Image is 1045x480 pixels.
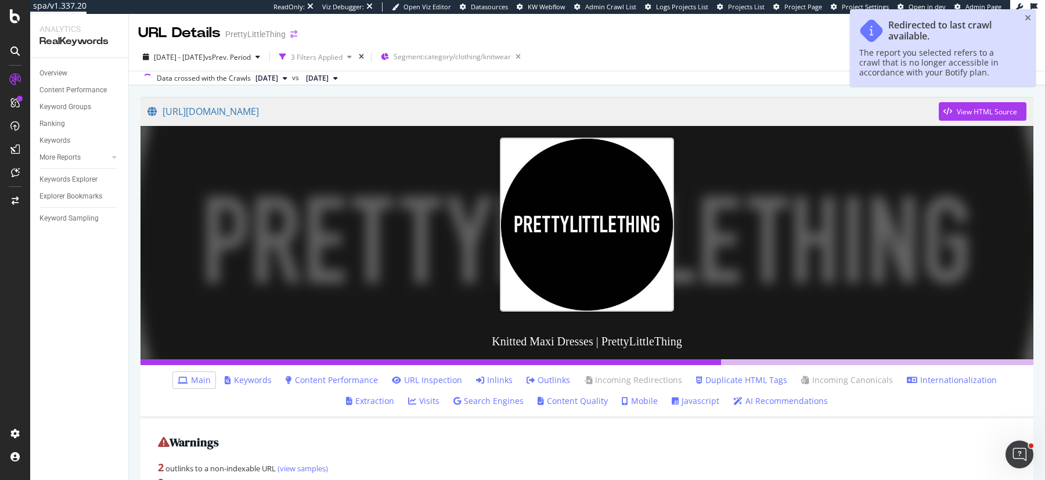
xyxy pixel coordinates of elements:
div: Ranking [39,118,65,130]
a: Incoming Redirections [584,374,682,386]
div: close toast [1025,14,1031,22]
h2: Warnings [158,436,1016,449]
div: Keywords Explorer [39,174,98,186]
a: Mobile [622,395,658,407]
a: Content Quality [538,395,608,407]
span: Logs Projects List [656,2,708,11]
a: Outlinks [527,374,570,386]
a: Project Page [773,2,822,12]
div: Redirected to last crawl available. [888,20,1015,42]
a: Duplicate HTML Tags [696,374,787,386]
a: KW Webflow [517,2,565,12]
span: 2024 Aug. 2nd [255,73,278,84]
a: Keywords Explorer [39,174,120,186]
span: Admin Crawl List [585,2,636,11]
a: Search Engines [453,395,524,407]
a: [URL][DOMAIN_NAME] [147,97,939,126]
div: Viz Debugger: [322,2,364,12]
h3: Knitted Maxi Dresses | PrettyLittleThing [140,323,1033,359]
div: The report you selected refers to a crawl that is no longer accessible in accordance with your Bo... [859,48,1015,77]
span: 2024 Jun. 21st [306,73,329,84]
span: [DATE] - [DATE] [154,52,205,62]
a: Content Performance [39,84,120,96]
div: Data crossed with the Crawls [157,73,251,84]
a: Keyword Groups [39,101,120,113]
button: [DATE] - [DATE]vsPrev. Period [138,48,265,66]
a: Logs Projects List [645,2,708,12]
div: arrow-right-arrow-left [290,30,297,38]
span: Open in dev [909,2,946,11]
div: PrettyLittleThing [225,28,286,40]
span: Projects List [728,2,765,11]
div: View HTML Source [957,107,1017,117]
div: URL Details [138,23,221,43]
a: Admin Page [954,2,1001,12]
a: Visits [408,395,439,407]
a: Keywords [225,374,272,386]
span: Project Page [784,2,822,11]
div: Keyword Groups [39,101,91,113]
a: AI Recommendations [733,395,828,407]
button: [DATE] [301,71,343,85]
span: vs [292,73,301,83]
div: RealKeywords [39,35,119,48]
a: Projects List [717,2,765,12]
span: Datasources [471,2,508,11]
a: Main [178,374,211,386]
a: Extraction [346,395,394,407]
a: Keyword Sampling [39,212,120,225]
a: Inlinks [476,374,513,386]
a: URL Inspection [392,374,462,386]
div: Analytics [39,23,119,35]
a: Admin Crawl List [574,2,636,12]
a: (view samples) [276,463,328,474]
button: [DATE] [251,71,292,85]
div: times [356,51,366,63]
iframe: Intercom live chat [1006,441,1033,468]
div: outlinks to a non-indexable URL [158,460,1016,475]
a: Javascript [672,395,719,407]
span: Admin Page [965,2,1001,11]
a: Project Settings [831,2,889,12]
a: Ranking [39,118,120,130]
a: Datasources [460,2,508,12]
button: View HTML Source [939,102,1026,121]
span: Project Settings [842,2,889,11]
button: 3 Filters Applied [275,48,356,66]
a: More Reports [39,151,109,164]
a: Open in dev [898,2,946,12]
span: Open Viz Editor [403,2,451,11]
a: Keywords [39,135,120,147]
div: ReadOnly: [273,2,305,12]
div: Content Performance [39,84,107,96]
div: Keywords [39,135,70,147]
img: Knitted Maxi Dresses | PrettyLittleThing [500,138,674,312]
span: vs Prev. Period [205,52,251,62]
a: Open Viz Editor [392,2,451,12]
a: Explorer Bookmarks [39,190,120,203]
div: 3 Filters Applied [291,52,343,62]
div: More Reports [39,151,81,164]
div: Overview [39,67,67,80]
a: Content Performance [286,374,378,386]
a: Incoming Canonicals [801,374,893,386]
span: KW Webflow [528,2,565,11]
span: Segment: category/clothing/knitwear [394,52,511,62]
button: Segment:category/clothing/knitwear [376,48,525,66]
strong: 2 [158,460,164,474]
a: Overview [39,67,120,80]
a: Internationalization [907,374,997,386]
div: Explorer Bookmarks [39,190,102,203]
div: Keyword Sampling [39,212,99,225]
